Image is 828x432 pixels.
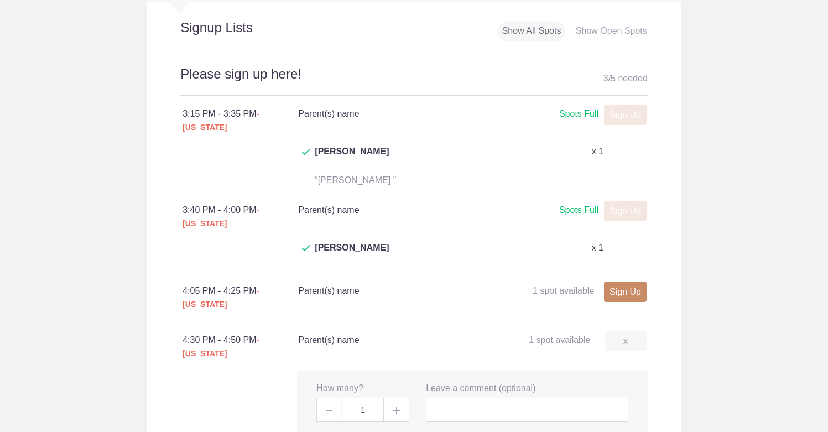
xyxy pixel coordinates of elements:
img: Plus gray [393,407,400,414]
h2: Please sign up here! [180,65,648,96]
h4: Parent(s) name [298,334,472,347]
h4: Parent(s) name [298,107,472,121]
span: [PERSON_NAME] [315,241,389,268]
div: 4:30 PM - 4:50 PM [183,334,298,360]
span: [PERSON_NAME] [315,145,389,171]
div: Spots Full [559,204,598,217]
a: Sign Up [604,282,647,302]
div: 3 5 needed [603,70,648,87]
div: Spots Full [559,107,598,121]
h4: Parent(s) name [298,284,472,298]
span: “[PERSON_NAME] ” [315,175,396,185]
a: x [605,331,647,351]
div: 3:15 PM - 3:35 PM [183,107,298,134]
h4: Parent(s) name [298,204,472,217]
p: x 1 [591,241,603,254]
div: Show Open Spots [571,21,652,41]
div: 3:40 PM - 4:00 PM [183,204,298,230]
img: Minus gray [326,410,332,411]
span: 1 spot available [529,335,590,345]
div: Show All Spots [498,21,566,41]
span: 1 spot available [533,286,594,295]
img: Check dark green [302,245,310,252]
label: How many? [316,382,363,395]
img: Check dark green [302,149,310,155]
label: Leave a comment (optional) [426,382,535,395]
span: / [608,74,611,83]
h2: Signup Lists [147,19,325,36]
p: x 1 [591,145,603,158]
div: 4:05 PM - 4:25 PM [183,284,298,311]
